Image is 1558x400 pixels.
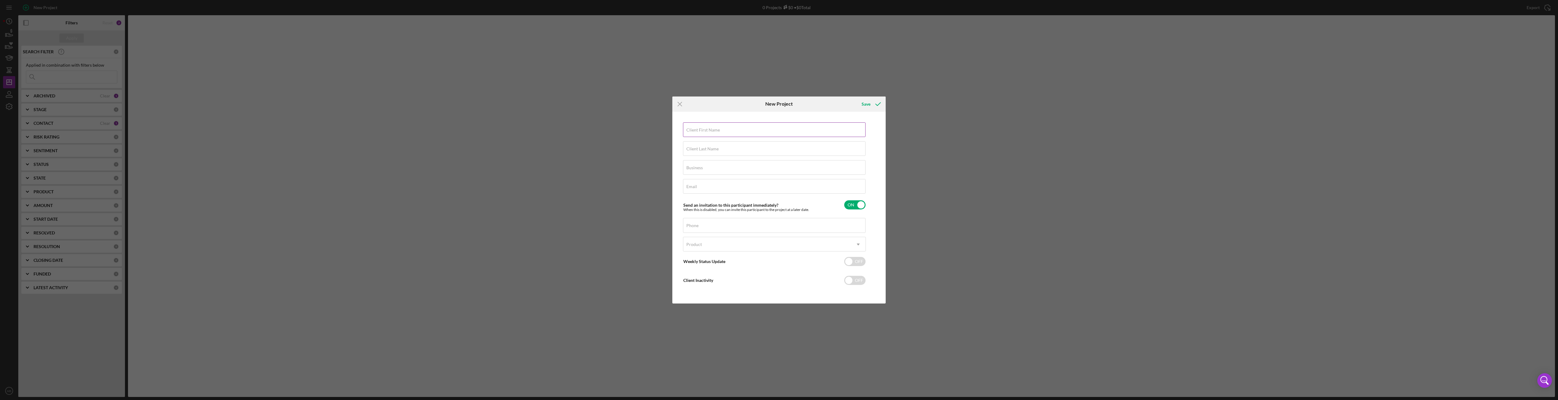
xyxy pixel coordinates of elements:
h6: New Project [765,101,793,107]
label: Business [686,165,703,170]
label: Client Inactivity [683,278,713,283]
button: Save [855,98,886,110]
label: Client First Name [686,128,720,132]
div: Open Intercom Messenger [1537,373,1552,388]
label: Phone [686,223,699,228]
label: Email [686,184,697,189]
div: Save [862,98,870,110]
div: When this is disabled, you can invite this participant to the project at a later date. [683,208,809,212]
label: Send an invitation to this participant immediately? [683,202,778,208]
label: Weekly Status Update [683,259,725,264]
label: Client Last Name [686,146,719,151]
div: Product [686,242,702,247]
